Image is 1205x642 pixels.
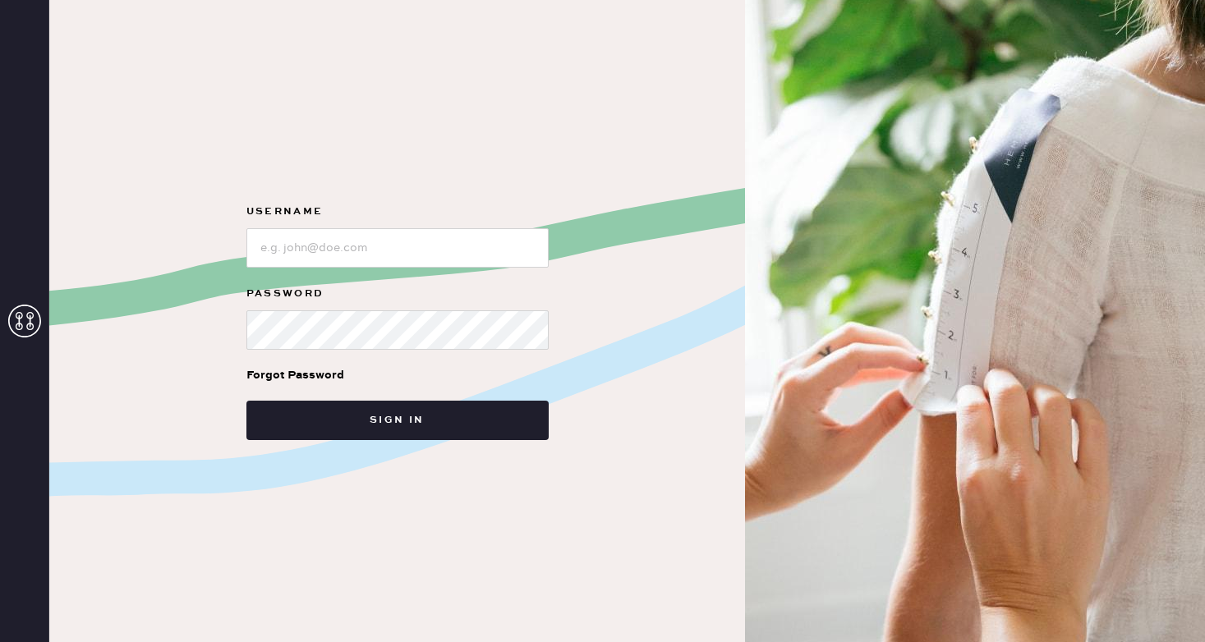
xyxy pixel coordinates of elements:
button: Sign in [246,401,549,440]
input: e.g. john@doe.com [246,228,549,268]
label: Username [246,202,549,222]
a: Forgot Password [246,350,344,401]
label: Password [246,284,549,304]
div: Forgot Password [246,366,344,384]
